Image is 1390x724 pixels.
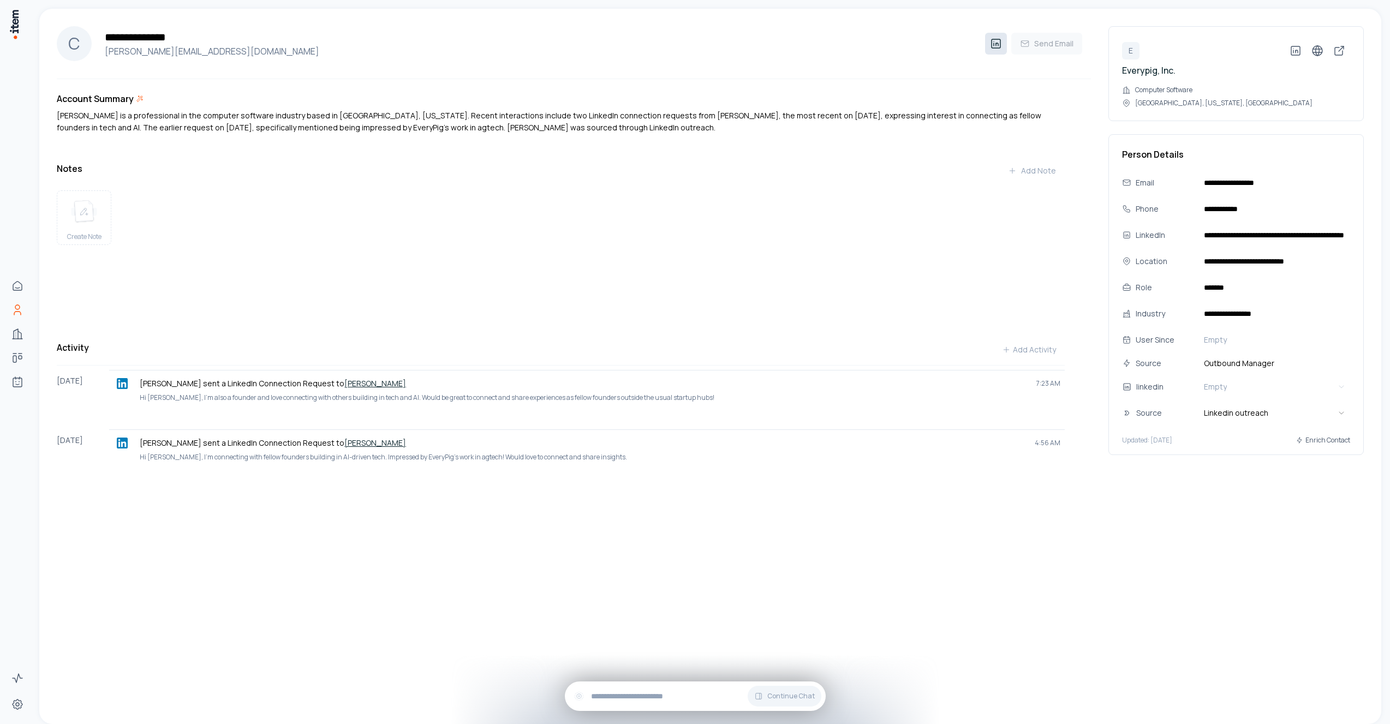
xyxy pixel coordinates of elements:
img: linkedin logo [117,378,128,389]
div: Continue Chat [565,681,826,711]
h3: Activity [57,341,89,354]
p: Updated: [DATE] [1122,436,1172,445]
p: [GEOGRAPHIC_DATA], [US_STATE], [GEOGRAPHIC_DATA] [1135,99,1313,107]
div: Email [1136,177,1195,189]
a: Companies [7,323,28,345]
div: Phone [1136,203,1195,215]
button: Enrich Contact [1296,430,1350,450]
span: Create Note [67,232,102,241]
button: Empty [1200,378,1350,396]
span: Outbound Manager [1200,357,1350,369]
h3: Notes [57,162,82,175]
button: Empty [1200,331,1350,349]
div: Add Note [1008,165,1056,176]
div: LinkedIn [1136,229,1195,241]
a: [PERSON_NAME] [344,378,406,388]
span: Empty [1204,334,1227,345]
a: People [7,299,28,321]
a: Deals [7,347,28,369]
a: Settings [7,693,28,715]
div: User Since [1136,334,1195,346]
p: Computer Software [1135,86,1192,94]
p: Hi [PERSON_NAME], I'm connecting with fellow founders building in AI-driven tech. Impressed by Ev... [140,452,1060,463]
h3: Account Summary [57,92,134,105]
p: [PERSON_NAME] sent a LinkedIn Connection Request to [140,438,1026,448]
div: C [57,26,92,61]
div: linkedin [1136,381,1206,393]
p: Hi [PERSON_NAME], I'm also a founder and love connecting with others building in tech and AI. Wou... [140,392,1060,403]
button: Add Activity [993,339,1065,361]
button: create noteCreate Note [57,190,111,245]
div: [DATE] [57,429,109,467]
span: Continue Chat [767,692,815,701]
p: [PERSON_NAME] is a professional in the computer software industry based in [GEOGRAPHIC_DATA], [US... [57,110,1065,134]
div: Source [1136,357,1195,369]
a: Everypig, Inc. [1122,64,1176,76]
div: Role [1136,282,1195,294]
a: Home [7,275,28,297]
h3: Person Details [1122,148,1350,161]
img: Item Brain Logo [9,9,20,40]
img: create note [71,200,97,224]
div: Source [1136,407,1206,419]
div: Industry [1136,308,1195,320]
div: [DATE] [57,370,109,408]
button: Add Note [999,160,1065,182]
a: Agents [7,371,28,393]
span: Empty [1204,381,1227,392]
button: Continue Chat [748,686,821,707]
p: [PERSON_NAME] sent a LinkedIn Connection Request to [140,378,1028,389]
h4: [PERSON_NAME][EMAIL_ADDRESS][DOMAIN_NAME] [100,45,985,58]
div: Location [1136,255,1195,267]
span: 4:56 AM [1035,439,1060,447]
a: [PERSON_NAME] [344,438,406,448]
a: Activity [7,667,28,689]
img: linkedin logo [117,438,128,448]
div: E [1122,42,1140,59]
span: 7:23 AM [1036,379,1060,388]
